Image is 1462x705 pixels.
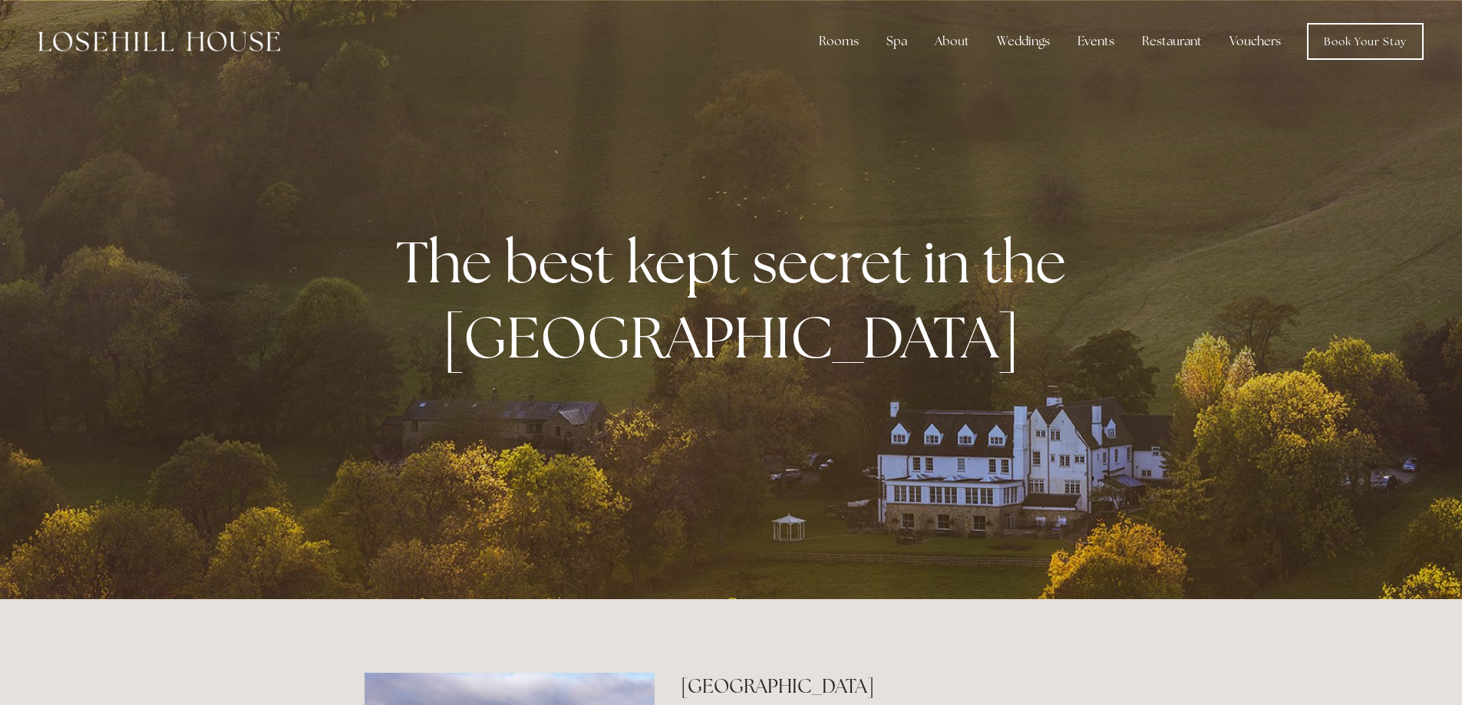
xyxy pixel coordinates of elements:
[1307,23,1424,60] a: Book Your Stay
[1217,26,1293,57] a: Vouchers
[396,224,1078,374] strong: The best kept secret in the [GEOGRAPHIC_DATA]
[922,26,982,57] div: About
[1130,26,1214,57] div: Restaurant
[985,26,1062,57] div: Weddings
[38,31,280,51] img: Losehill House
[681,673,1097,700] h2: [GEOGRAPHIC_DATA]
[1065,26,1127,57] div: Events
[874,26,919,57] div: Spa
[807,26,871,57] div: Rooms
